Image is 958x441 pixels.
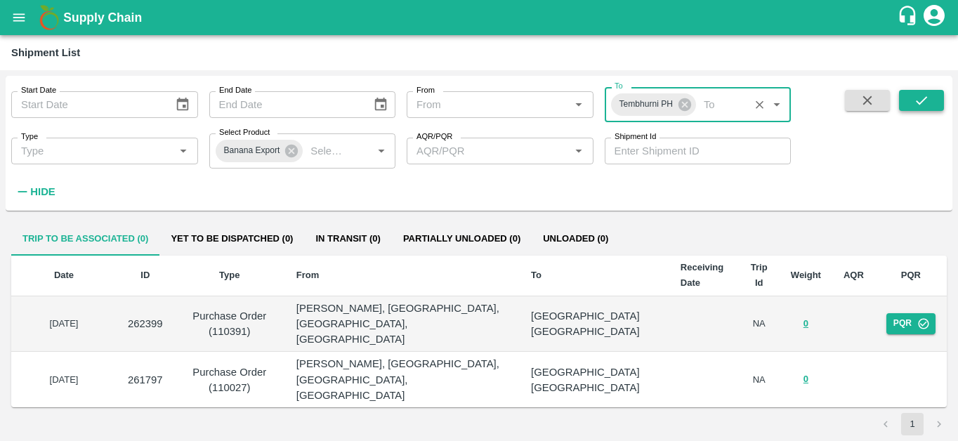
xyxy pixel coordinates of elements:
b: PQR [901,270,921,280]
nav: pagination navigation [872,413,952,435]
strong: Hide [30,186,55,197]
td: NA [739,296,780,353]
div: Shipment List [11,44,80,62]
div: account of current user [921,3,947,32]
div: Tembhurni PH [611,93,696,116]
button: Unloaded (0) [532,222,619,256]
b: Date [54,270,74,280]
input: Enter Shipment ID [605,138,792,164]
input: AQR/PQR [411,142,548,160]
b: From [296,270,320,280]
td: NA [739,352,780,408]
button: Open [768,96,786,114]
input: Start Date [11,91,164,118]
label: To [615,81,623,92]
p: 261797 [128,372,163,388]
b: Weight [791,270,821,280]
button: Hide [11,180,59,204]
p: 262399 [128,316,163,331]
input: From [411,96,566,114]
input: Type [15,142,152,160]
label: From [416,85,435,96]
b: Trip Id [751,262,768,288]
input: To [698,96,745,114]
button: Yet to be dispatched (0) [159,222,304,256]
p: Purchase Order (110391) [185,308,274,340]
label: Start Date [21,85,56,96]
input: End Date [209,91,362,118]
input: Select Product [305,142,350,160]
p: [PERSON_NAME], [GEOGRAPHIC_DATA], [GEOGRAPHIC_DATA], [GEOGRAPHIC_DATA] [296,356,508,403]
b: Type [219,270,240,280]
div: customer-support [897,5,921,30]
button: Open [570,142,588,160]
p: Purchase Order (110027) [185,364,274,396]
label: End Date [219,85,251,96]
button: Choose date [367,91,394,118]
td: [DATE] [11,352,117,408]
button: Open [372,142,391,160]
label: Select Product [219,127,270,138]
button: Clear [750,96,769,114]
b: To [531,270,542,280]
button: Open [570,96,588,114]
p: [GEOGRAPHIC_DATA] [GEOGRAPHIC_DATA] [531,308,658,340]
button: page 1 [901,413,924,435]
button: Open [174,142,192,160]
span: Tembhurni PH [611,97,681,112]
label: Type [21,131,38,143]
button: open drawer [3,1,35,34]
b: Receiving Date [681,262,723,288]
b: AQR [844,270,864,280]
td: [DATE] [11,296,117,353]
button: 0 [803,316,808,332]
p: [GEOGRAPHIC_DATA] [GEOGRAPHIC_DATA] [531,364,658,396]
label: Shipment Id [615,131,656,143]
a: Supply Chain [63,8,897,27]
button: Trip to be associated (0) [11,222,159,256]
b: ID [140,270,150,280]
button: Choose date [169,91,196,118]
button: PQR [886,313,936,334]
p: [PERSON_NAME], [GEOGRAPHIC_DATA], [GEOGRAPHIC_DATA], [GEOGRAPHIC_DATA] [296,301,508,348]
img: logo [35,4,63,32]
button: 0 [803,371,808,388]
button: In transit (0) [304,222,391,256]
div: Banana Export [216,140,303,162]
b: Supply Chain [63,11,142,25]
label: AQR/PQR [416,131,452,143]
button: Partially Unloaded (0) [392,222,532,256]
span: Banana Export [216,143,289,158]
